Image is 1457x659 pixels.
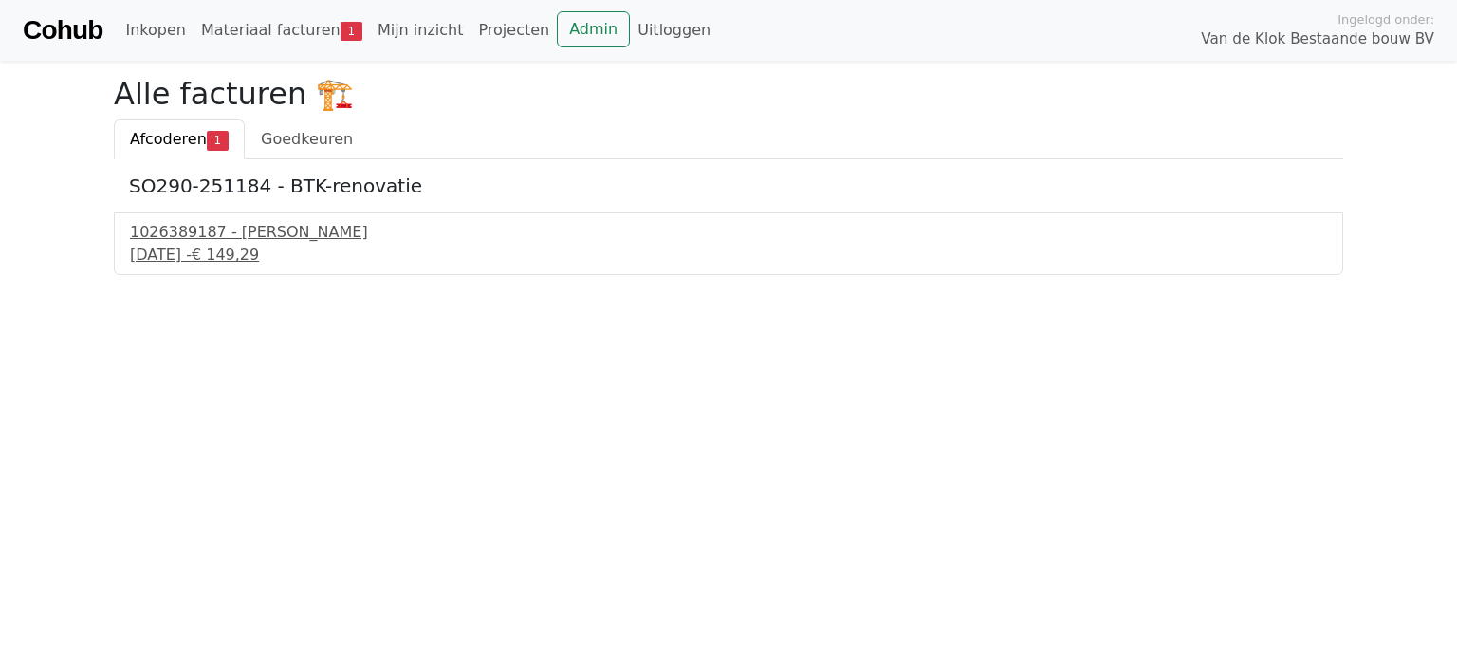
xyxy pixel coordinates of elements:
span: Afcoderen [130,130,207,148]
a: 1026389187 - [PERSON_NAME][DATE] -€ 149,29 [130,221,1327,266]
h5: SO290-251184 - BTK-renovatie [129,174,1328,197]
a: Admin [557,11,630,47]
span: 1 [207,131,229,150]
div: 1026389187 - [PERSON_NAME] [130,221,1327,244]
a: Afcoderen1 [114,119,245,159]
a: Mijn inzicht [370,11,471,49]
a: Inkopen [118,11,193,49]
span: € 149,29 [192,246,259,264]
span: Ingelogd onder: [1337,10,1434,28]
div: [DATE] - [130,244,1327,266]
h2: Alle facturen 🏗️ [114,76,1343,112]
a: Materiaal facturen1 [194,11,370,49]
span: Van de Klok Bestaande bouw BV [1201,28,1434,50]
a: Cohub [23,8,102,53]
span: 1 [341,22,362,41]
a: Uitloggen [630,11,718,49]
a: Goedkeuren [245,119,369,159]
span: Goedkeuren [261,130,353,148]
a: Projecten [470,11,557,49]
